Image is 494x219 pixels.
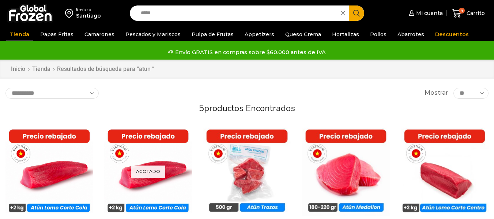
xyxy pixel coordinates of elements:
[366,27,390,41] a: Pollos
[32,65,51,73] a: Tienda
[76,12,101,19] div: Santiago
[6,27,33,41] a: Tienda
[431,27,472,41] a: Descuentos
[414,10,443,17] span: Mi cuenta
[122,27,184,41] a: Pescados y Mariscos
[349,5,364,21] button: Search button
[241,27,278,41] a: Appetizers
[188,27,237,41] a: Pulpa de Frutas
[199,102,204,114] span: 5
[394,27,428,41] a: Abarrotes
[450,5,487,22] a: 4 Carrito
[465,10,485,17] span: Carrito
[57,65,154,72] h1: Resultados de búsqueda para “atun ”
[37,27,77,41] a: Papas Fritas
[65,7,76,19] img: address-field-icon.svg
[131,166,165,178] p: Agotado
[328,27,363,41] a: Hortalizas
[76,7,101,12] div: Enviar a
[81,27,118,41] a: Camarones
[407,6,443,20] a: Mi cuenta
[11,65,154,73] nav: Breadcrumb
[425,89,448,97] span: Mostrar
[282,27,325,41] a: Queso Crema
[204,102,295,114] span: productos encontrados
[11,65,26,73] a: Inicio
[459,8,465,14] span: 4
[5,88,99,99] select: Pedido de la tienda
